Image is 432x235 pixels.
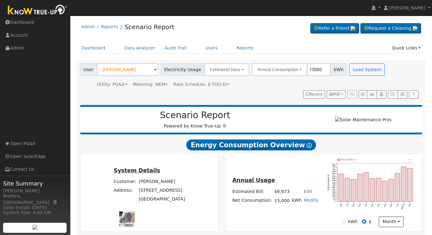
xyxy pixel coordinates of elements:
text: 800 [332,164,335,166]
a: Data Analyzer [119,42,160,54]
a: Scenario Report [124,23,174,31]
text: May [389,203,393,207]
text: 100 [332,196,335,198]
a: Modify [304,198,319,203]
span: [PERSON_NAME] [389,5,425,10]
div: Utility: PG&E [97,81,128,88]
a: Quick Links [387,42,425,54]
span: Electricity Usage [161,63,205,76]
h2: Scenario Report [86,110,304,121]
td: [STREET_ADDRESS] [138,186,186,195]
text: Mar [377,203,380,207]
td: Net Consumption: [231,196,273,205]
td: [PERSON_NAME] [138,177,186,186]
img: Solar Maintenance Pros [335,117,392,123]
text: Estimated $ [327,174,330,191]
div: Powered by Know True-Up ® [83,110,307,129]
a: Reports [101,24,118,29]
a: Open this area in Google Maps (opens a new window) [121,219,141,227]
button: Export Interval Data [388,90,398,99]
rect: onclick="" [382,181,387,201]
div: [PERSON_NAME] [3,188,67,194]
span: kWh [330,63,347,76]
text: Oct [345,203,349,207]
text: 700 [332,168,335,170]
rect: onclick="" [407,168,412,201]
a: Audit Trail [160,42,191,54]
button: Load System [349,63,385,76]
rect: onclick="" [370,178,375,201]
label: kWh [348,218,358,225]
button: Login As [377,90,386,99]
text: 500 [332,177,335,180]
text: 650 [332,170,335,173]
rect: onclick="" [345,178,350,201]
rect: onclick="" [401,167,406,201]
u: Annual Usage [232,177,275,183]
td: $6,873 [273,187,291,196]
img: retrieve [33,225,38,230]
a: Terms (opens in new tab) [124,223,133,227]
div: Metering: NEM [133,81,168,88]
a: Help Link [409,90,419,99]
input: Select a User [97,63,158,76]
text: Nov [352,203,355,207]
img: Google [121,219,141,227]
text: 200 [332,191,335,193]
div: Madera, [GEOGRAPHIC_DATA] [3,193,67,206]
button: PDF [327,90,346,99]
rect: onclick="" [351,179,356,201]
input: kWh [341,219,346,224]
text: Apr [383,203,387,207]
text: 0 [334,200,336,202]
span: User [80,63,97,76]
text: Aug [408,203,412,207]
text: Sep [339,203,343,207]
rect: onclick="" [376,178,381,201]
a: Reports [232,42,258,54]
text: [DATE] [400,203,405,210]
text: 600 [332,173,335,175]
span: Alias: None [173,82,229,87]
text: 300 [332,186,335,189]
a: Refer a Friend [310,23,359,34]
a: Admin [81,24,95,29]
rect: onclick="" [364,172,369,201]
text: 550 [332,175,335,177]
text: 750 [332,166,335,168]
label: $ [369,218,371,225]
input: $ [362,219,366,224]
td: Address: [113,186,138,195]
i: Show Help [307,143,312,148]
rect: onclick="" [389,179,394,201]
div: Solar Install: [DATE] [3,204,67,211]
text: 250 [332,189,335,191]
td: [GEOGRAPHIC_DATA] [138,195,186,204]
td: kWh [291,196,303,205]
text: 350 [332,184,335,186]
rect: onclick="" [339,174,344,201]
span: PDF [329,92,340,97]
text:  [408,159,411,162]
u: System Details [114,167,160,174]
text: 400 [332,182,335,184]
button: Estimated Data [204,63,249,76]
button: Settings [398,90,407,99]
a: Request a Cleaning [360,23,421,34]
td: 15,000 [273,196,291,205]
button: Multi-Series Graph [367,90,377,99]
button: Edit User [359,90,367,99]
button: month [379,217,404,227]
rect: onclick="" [357,174,362,201]
button: Annual Consumption [252,63,308,76]
text: Jun [396,203,399,207]
span: Energy Consumption Overview [186,139,316,151]
text: Feb [370,203,374,207]
a: Edit [304,189,312,194]
img: retrieve [413,26,418,31]
img: Know True-Up [5,3,70,18]
rect: onclick="" [395,173,400,201]
img: retrieve [350,26,355,31]
span: Site Summary [3,179,67,188]
td: Estimated Bill: [231,187,273,196]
